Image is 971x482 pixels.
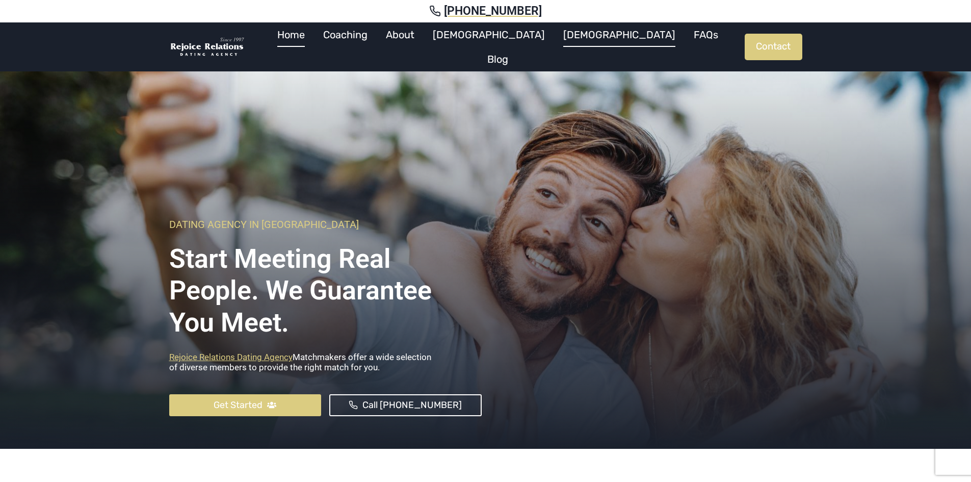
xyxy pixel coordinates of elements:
[424,22,554,47] a: [DEMOGRAPHIC_DATA]
[169,352,293,362] a: Rejoice Relations Dating Agency
[169,236,482,339] h1: Start Meeting Real People. We Guarantee you meet.
[214,398,263,413] span: Get Started
[169,394,322,416] a: Get Started
[12,4,959,18] a: [PHONE_NUMBER]
[745,34,802,60] a: Contact
[362,398,462,413] span: Call [PHONE_NUMBER]
[169,37,246,58] img: Rejoice Relations
[478,47,517,71] a: Blog
[685,22,727,47] a: FAQs
[554,22,685,47] a: [DEMOGRAPHIC_DATA]
[251,22,745,71] nav: Primary Navigation
[329,394,482,416] a: Call [PHONE_NUMBER]
[169,352,482,378] p: Matchmakers offer a wide selection of diverse members to provide the right match for you.
[444,4,542,18] span: [PHONE_NUMBER]
[169,218,482,231] h6: Dating Agency In [GEOGRAPHIC_DATA]
[377,22,424,47] a: About
[268,22,314,47] a: Home
[314,22,377,47] a: Coaching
